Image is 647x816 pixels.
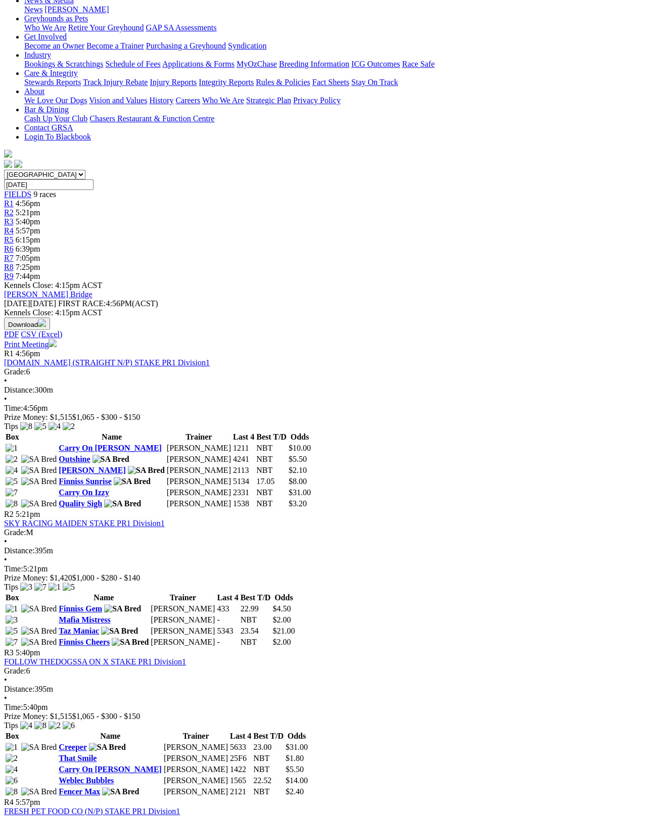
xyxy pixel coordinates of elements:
[4,798,14,806] span: R4
[256,465,287,475] td: NBT
[4,648,14,657] span: R3
[256,454,287,464] td: NBT
[6,433,19,441] span: Box
[272,593,295,603] th: Odds
[4,199,14,208] span: R1
[21,638,57,647] img: SA Bred
[21,743,57,752] img: SA Bred
[4,160,12,168] img: facebook.svg
[59,776,114,785] a: Weblec Bubbles
[24,114,87,123] a: Cash Up Your Club
[6,754,18,763] img: 2
[166,499,232,509] td: [PERSON_NAME]
[6,732,19,740] span: Box
[229,776,252,786] td: 1565
[229,764,252,775] td: 1422
[4,564,23,573] span: Time:
[4,272,14,280] a: R9
[6,638,18,647] img: 7
[21,604,57,613] img: SA Bred
[288,432,311,442] th: Odds
[4,254,14,262] a: R7
[149,96,173,105] a: History
[4,367,643,376] div: 6
[4,694,7,702] span: •
[24,32,67,41] a: Get Involved
[240,604,271,614] td: 22.99
[59,787,100,796] a: Fencer Max
[6,455,18,464] img: 2
[4,537,7,546] span: •
[4,330,19,339] a: PDF
[166,432,232,442] th: Trainer
[93,455,129,464] img: SA Bred
[4,666,26,675] span: Grade:
[59,477,111,486] a: Finniss Sunrise
[4,546,643,555] div: 395m
[4,308,643,317] div: Kennels Close: 4:15pm ACST
[229,731,252,741] th: Last 4
[216,615,239,625] td: -
[104,604,141,613] img: SA Bred
[240,615,271,625] td: NBT
[6,444,18,453] img: 1
[272,604,291,613] span: $4.50
[163,753,228,763] td: [PERSON_NAME]
[6,787,18,796] img: 8
[4,190,31,199] span: FIELDS
[166,443,232,453] td: [PERSON_NAME]
[240,637,271,647] td: NBT
[150,78,197,86] a: Injury Reports
[351,60,400,68] a: ICG Outcomes
[4,528,643,537] div: M
[68,23,144,32] a: Retire Your Greyhound
[24,96,643,105] div: About
[4,226,14,235] a: R4
[105,60,160,68] a: Schedule of Fees
[351,78,398,86] a: Stay On Track
[4,510,14,518] span: R2
[286,754,304,762] span: $1.80
[16,798,40,806] span: 5:57pm
[58,731,162,741] th: Name
[16,254,40,262] span: 7:05pm
[4,519,165,527] a: SKY RACING MAIDEN STAKE PR1 Division1
[4,263,14,271] a: R8
[59,455,90,463] a: Outshine
[256,78,310,86] a: Rules & Policies
[216,626,239,636] td: 5343
[4,546,34,555] span: Distance:
[16,245,40,253] span: 6:39pm
[33,190,56,199] span: 9 races
[253,764,284,775] td: NBT
[63,583,75,592] img: 5
[253,731,284,741] th: Best T/D
[44,5,109,14] a: [PERSON_NAME]
[4,676,7,684] span: •
[24,123,73,132] a: Contact GRSA
[4,299,56,308] span: [DATE]
[49,422,61,431] img: 4
[216,637,239,647] td: -
[4,395,7,403] span: •
[4,583,18,591] span: Tips
[289,455,307,463] span: $5.50
[59,488,109,497] a: Carry On Izzy
[4,573,643,583] div: Prize Money: $1,420
[285,731,308,741] th: Odds
[4,376,7,385] span: •
[163,731,228,741] th: Trainer
[101,627,138,636] img: SA Bred
[16,235,40,244] span: 6:15pm
[4,245,14,253] span: R6
[4,317,50,330] button: Download
[166,465,232,475] td: [PERSON_NAME]
[256,443,287,453] td: NBT
[289,488,311,497] span: $31.00
[34,721,47,730] img: 8
[21,330,62,339] a: CSV (Excel)
[58,593,149,603] th: Name
[163,776,228,786] td: [PERSON_NAME]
